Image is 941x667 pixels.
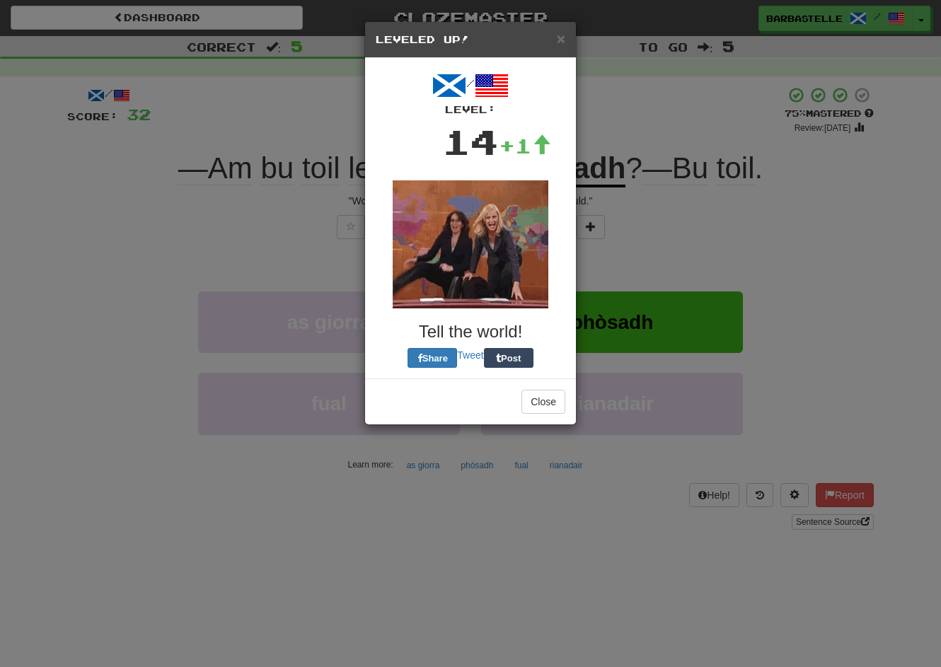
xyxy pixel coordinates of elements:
[376,323,565,341] h3: Tell the world!
[376,69,565,117] div: /
[376,103,565,117] div: Level:
[484,348,533,368] button: Post
[393,180,548,308] img: tina-fey-e26f0ac03c4892f6ddeb7d1003ac1ab6e81ce7d97c2ff70d0ee9401e69e3face.gif
[442,117,499,166] div: 14
[408,348,457,368] button: Share
[557,30,565,47] span: ×
[521,390,565,414] button: Close
[499,132,551,160] div: +1
[376,33,565,47] h5: Leveled Up!
[557,31,565,46] button: Close
[457,349,483,361] a: Tweet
